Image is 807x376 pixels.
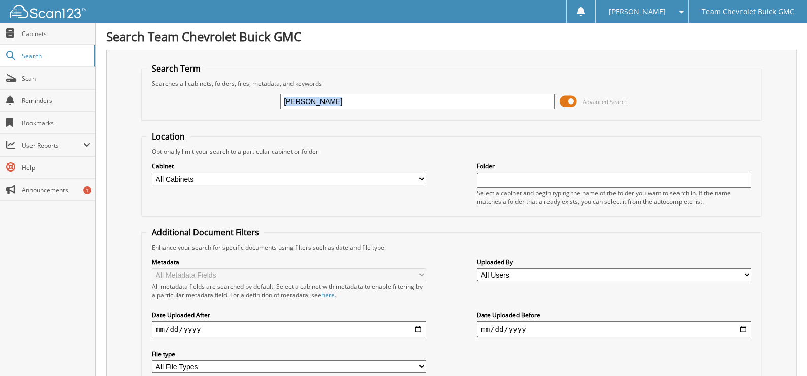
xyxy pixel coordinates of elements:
div: Enhance your search for specific documents using filters such as date and file type. [147,243,756,252]
span: Search [22,52,89,60]
h1: Search Team Chevrolet Buick GMC [106,28,797,45]
div: All metadata fields are searched by default. Select a cabinet with metadata to enable filtering b... [152,282,426,299]
label: Folder [477,162,751,170]
span: Scan [22,74,90,83]
label: Date Uploaded Before [477,311,751,319]
div: Select a cabinet and begin typing the name of the folder you want to search in. If the name match... [477,189,751,206]
label: Date Uploaded After [152,311,426,319]
legend: Location [147,131,190,142]
span: Cabinets [22,29,90,38]
label: File type [152,350,426,358]
span: Announcements [22,186,90,194]
span: Help [22,163,90,172]
span: Advanced Search [583,98,628,106]
span: Reminders [22,96,90,105]
span: Bookmarks [22,119,90,127]
a: here [321,291,335,299]
span: User Reports [22,141,83,150]
div: Searches all cabinets, folders, files, metadata, and keywords [147,79,756,88]
span: [PERSON_NAME] [608,9,665,15]
input: end [477,321,751,337]
input: start [152,321,426,337]
img: scan123-logo-white.svg [10,5,86,18]
legend: Additional Document Filters [147,227,264,238]
span: Team Chevrolet Buick GMC [702,9,794,15]
label: Uploaded By [477,258,751,266]
label: Cabinet [152,162,426,170]
div: Optionally limit your search to a particular cabinet or folder [147,147,756,156]
legend: Search Term [147,63,206,74]
label: Metadata [152,258,426,266]
div: 1 [83,186,91,194]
